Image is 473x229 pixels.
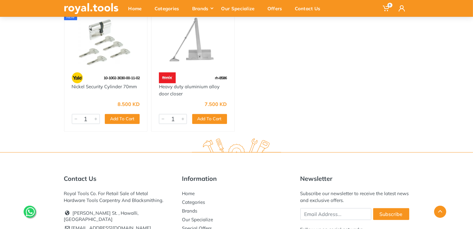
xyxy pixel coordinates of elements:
div: Royal Tools Co. For Retail Sale of Metal Hardware Tools Carpentry And Blacksmithing. [64,190,173,204]
div: 7.500 KD [205,102,227,107]
span: 10-1002-3030-00-11-02 [104,76,140,80]
span: rh-8586 [215,76,227,80]
h5: Contact Us [64,175,173,182]
div: Offers [263,2,291,15]
button: Add To Cart [105,114,140,124]
h5: Newsletter [300,175,409,182]
img: Royal Tools - Heavy duty aluminium alloy door closer [157,12,229,66]
div: Subscribe our newsletter to receive the latest news and exclusive offers. [300,190,409,204]
a: Heavy duty aluminium alloy door closer [159,84,220,97]
span: 0 [387,3,392,7]
div: Contact Us [291,2,329,15]
a: Our Specialize [182,217,213,222]
img: Royal Tools - Nickel Security Cylinder 70mm [70,12,142,66]
div: Home [124,2,150,15]
div: 8.500 KD [118,102,140,107]
a: Categories [182,199,205,205]
a: Home [182,190,195,196]
div: Categories [150,2,188,15]
button: Add To Cart [192,114,227,124]
h5: Information [182,175,291,182]
div: new [64,14,77,20]
img: 130.webp [159,72,176,83]
img: 23.webp [72,72,83,83]
img: royal.tools Logo [64,3,118,14]
a: Nickel Security Cylinder 70mm [72,84,137,89]
div: Our Specialize [217,2,263,15]
div: Brands [188,2,217,15]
